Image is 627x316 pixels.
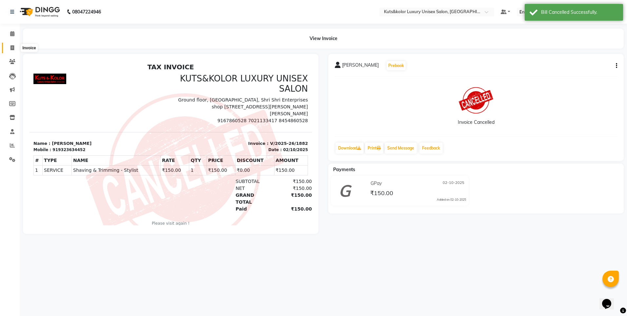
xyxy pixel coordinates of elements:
[253,86,278,92] div: 02/10/2025
[385,143,417,154] button: Send Message
[23,29,624,49] div: View Invoice
[23,86,56,92] div: 919323634452
[21,44,37,52] div: Invoice
[242,124,282,131] div: ₹150.00
[458,119,495,126] div: Invoice Cancelled
[44,106,130,113] span: Shaving & Trimming - Stylist
[4,95,13,105] th: #
[599,290,620,309] iframe: chat widget
[4,86,22,92] div: Mobile :
[335,143,364,154] a: Download
[72,3,101,21] b: 08047224946
[245,105,278,115] td: ₹150.00
[443,180,464,187] span: 02-10-2025
[242,118,282,124] div: ₹150.00
[541,9,618,16] div: Bill Cancelled Successfully.
[387,61,406,70] button: Prebook
[145,13,279,34] h3: KUTS&KOLOR LUXURY UNISEX SALON
[4,3,278,11] h2: TAX INVOICE
[4,160,278,166] p: Please visit again !
[370,189,393,198] span: ₹150.00
[365,143,383,154] a: Print
[242,145,282,152] div: ₹150.00
[13,105,42,115] td: SERVICE
[342,62,379,71] span: [PERSON_NAME]
[333,167,355,172] span: Payments
[56,33,254,185] img: cancelled-stamp.png
[13,95,42,105] th: TYPE
[242,131,282,145] div: ₹150.00
[4,105,13,115] td: 1
[371,180,382,187] span: GPay
[4,80,137,86] p: Name : [PERSON_NAME]
[437,197,466,202] div: Added on 02-10-2025
[245,95,278,105] th: AMOUNT
[42,95,131,105] th: NAME
[419,143,443,154] a: Feedback
[17,3,62,21] img: logo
